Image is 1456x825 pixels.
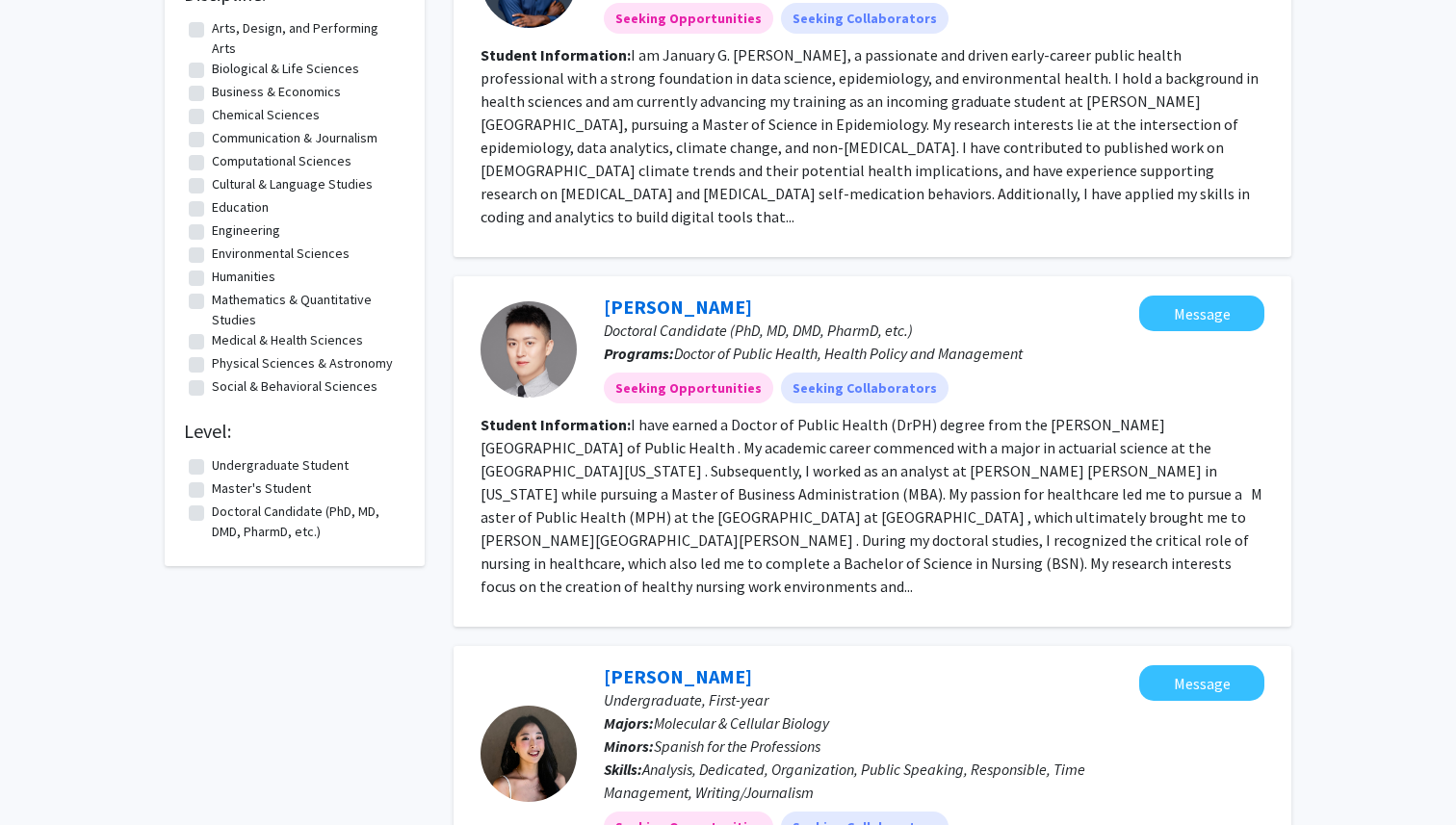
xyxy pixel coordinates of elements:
span: Spanish for the Professions [654,736,820,756]
label: Engineering [212,220,280,241]
b: Programs: [604,344,674,363]
a: [PERSON_NAME] [604,664,752,688]
span: Doctor of Public Health, Health Policy and Management [674,344,1023,363]
iframe: Chat [14,738,82,811]
b: Student Information: [481,415,631,434]
h2: Level: [184,420,405,443]
b: Majors: [604,713,654,733]
label: Chemical Sciences [212,105,320,125]
fg-read-more: I have earned a Doctor of Public Health (DrPH) degree from the [PERSON_NAME][GEOGRAPHIC_DATA] of ... [481,415,1262,596]
label: Communication & Journalism [212,128,377,148]
b: Minors: [604,736,654,756]
label: Master's Student [212,478,311,499]
fg-read-more: I am January G. [PERSON_NAME], a passionate and driven early-career public health professional wi... [481,45,1259,226]
label: Social & Behavioral Sciences [212,376,377,397]
span: Analysis, Dedicated, Organization, Public Speaking, Responsible, Time Management, Writing/Journalism [604,760,1085,802]
button: Message Yoonseo Linda Lee [1139,665,1264,701]
label: Computational Sciences [212,151,351,171]
label: Education [212,197,269,218]
label: Physical Sciences & Astronomy [212,353,393,374]
label: Doctoral Candidate (PhD, MD, DMD, PharmD, etc.) [212,502,401,542]
mat-chip: Seeking Collaborators [781,373,949,403]
label: Undergraduate Student [212,455,349,476]
b: Student Information: [481,45,631,64]
mat-chip: Seeking Opportunities [604,373,773,403]
span: Doctoral Candidate (PhD, MD, DMD, PharmD, etc.) [604,321,913,340]
button: Message Yucheng Cao [1139,296,1264,331]
span: Molecular & Cellular Biology [654,713,829,733]
a: [PERSON_NAME] [604,295,752,319]
label: Medical & Health Sciences [212,330,363,350]
label: Business & Economics [212,82,341,102]
mat-chip: Seeking Collaborators [781,3,949,34]
label: Biological & Life Sciences [212,59,359,79]
mat-chip: Seeking Opportunities [604,3,773,34]
label: Arts, Design, and Performing Arts [212,18,401,59]
label: Humanities [212,267,275,287]
label: Environmental Sciences [212,244,350,264]
label: Cultural & Language Studies [212,174,373,194]
label: Mathematics & Quantitative Studies [212,290,401,330]
b: Skills: [604,760,642,779]
span: Undergraduate, First-year [604,690,768,709]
